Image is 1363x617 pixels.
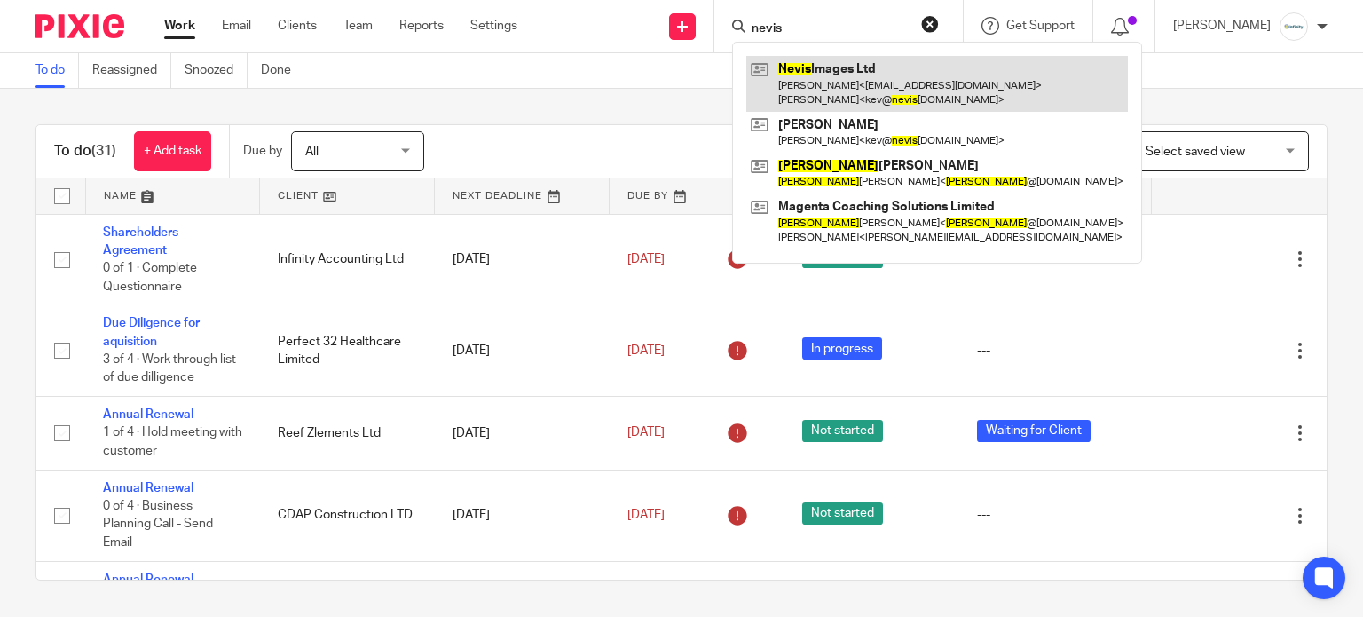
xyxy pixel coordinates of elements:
a: Done [261,53,304,88]
a: Reassigned [92,53,171,88]
img: Pixie [35,14,124,38]
a: Annual Renewal [103,408,193,421]
p: [PERSON_NAME] [1173,17,1271,35]
a: Snoozed [185,53,248,88]
a: Clients [278,17,317,35]
span: 0 of 4 · Business Planning Call - Send Email [103,500,213,549]
a: To do [35,53,79,88]
p: Due by [243,142,282,160]
span: Get Support [1006,20,1075,32]
td: Perfect 32 Healthcare Limited [260,305,435,397]
span: Not started [802,502,883,525]
img: Infinity%20Logo%20with%20Whitespace%20.png [1280,12,1308,41]
h1: To do [54,142,116,161]
td: Reef Zlements Ltd [260,397,435,470]
td: CDAP Construction LTD [260,470,435,561]
a: Shareholders Agreement [103,226,178,257]
a: Team [343,17,373,35]
span: [DATE] [627,344,665,357]
td: [DATE] [435,305,610,397]
span: All [305,146,319,158]
span: In progress [802,337,882,360]
span: (31) [91,144,116,158]
a: Annual Renewal [103,482,193,494]
span: [DATE] [627,427,665,439]
a: Work [164,17,195,35]
span: 1 of 4 · Hold meeting with customer [103,427,242,458]
td: [DATE] [435,214,610,305]
span: 3 of 4 · Work through list of due dilligence [103,353,236,384]
span: Select saved view [1146,146,1245,158]
td: [DATE] [435,397,610,470]
a: Settings [470,17,517,35]
a: Due Diligence for aquisition [103,317,200,347]
span: 0 of 1 · Complete Questionnaire [103,262,197,293]
a: Email [222,17,251,35]
span: [DATE] [627,253,665,265]
button: Clear [921,15,939,33]
td: [DATE] [435,470,610,561]
span: Waiting for Client [977,420,1091,442]
a: Annual Renewal [103,573,193,586]
div: --- [977,342,1134,360]
input: Search [750,21,910,37]
a: + Add task [134,131,211,171]
a: Reports [399,17,444,35]
span: Not started [802,420,883,442]
td: Infinity Accounting Ltd [260,214,435,305]
span: [DATE] [627,509,665,521]
div: --- [977,506,1134,524]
